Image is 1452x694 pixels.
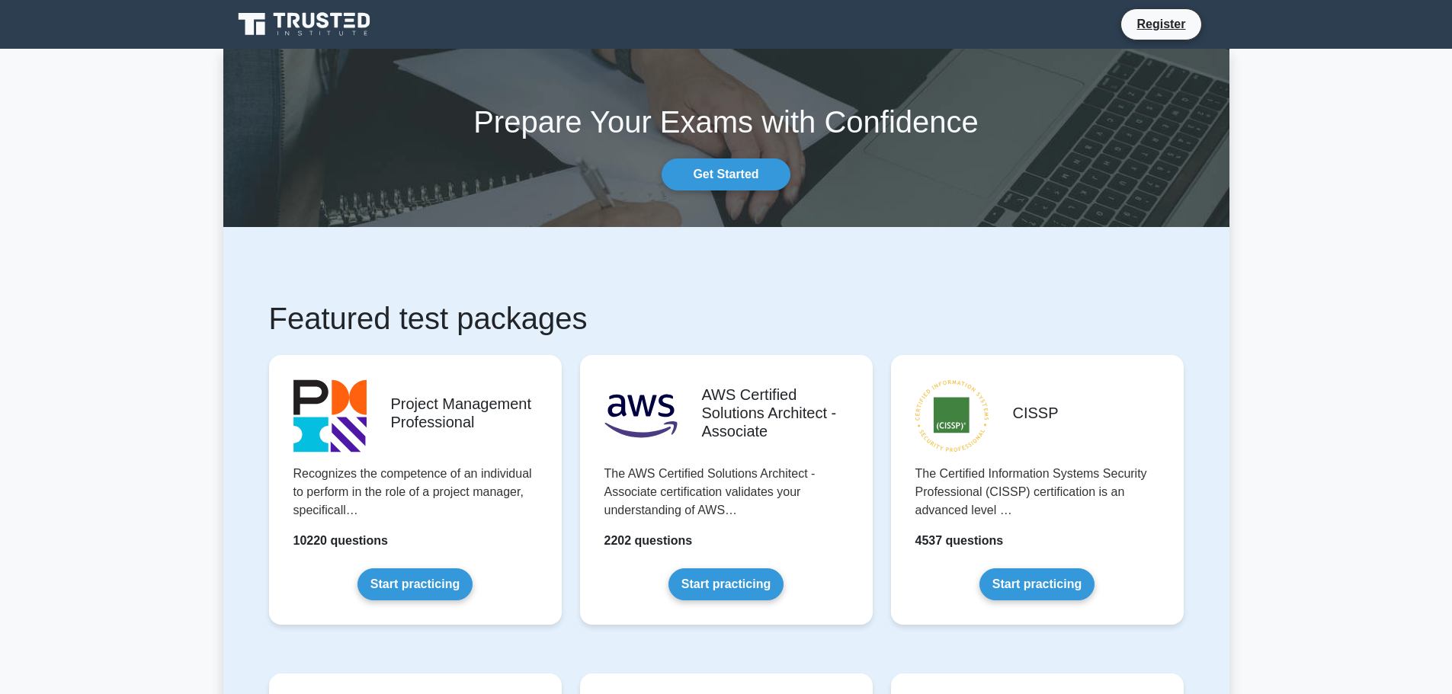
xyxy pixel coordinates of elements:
a: Start practicing [979,568,1095,600]
a: Register [1127,14,1194,34]
a: Start practicing [357,568,473,600]
a: Get Started [662,158,790,190]
h1: Prepare Your Exams with Confidence [223,104,1229,140]
h1: Featured test packages [269,300,1184,337]
a: Start practicing [668,568,784,600]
